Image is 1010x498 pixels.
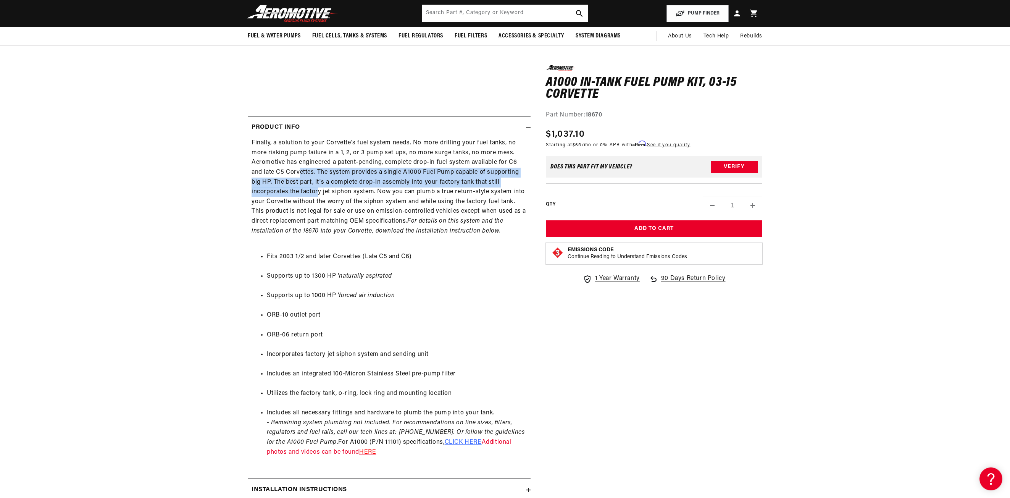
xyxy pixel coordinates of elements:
li: Supports up to 1300 HP ' [267,272,527,281]
h2: Product Info [252,123,300,133]
a: See if you qualify - Learn more about Affirm Financing (opens in modal) [647,143,690,147]
div: Finally, a solution to your Corvette's fuel system needs. No more drilling your fuel tanks, no mo... [248,138,531,467]
li: ORB-10 outlet port [267,310,527,320]
button: PUMP FINDER [666,5,729,22]
button: search button [571,5,588,22]
li: ORB-06 return port [267,330,527,340]
a: 1 Year Warranty [583,274,640,284]
em: naturally aspirated [339,273,392,279]
h2: Installation Instructions [252,485,347,495]
span: Tech Help [703,32,729,40]
summary: Product Info [248,116,531,139]
summary: System Diagrams [570,27,626,45]
li: Includes all necessary fittings and hardware to plumb the pump into your tank. For A1000 (P/N 111... [267,408,527,457]
span: Rebuilds [740,32,762,40]
a: 90 Days Return Policy [649,274,726,291]
li: Includes an integrated 100-Micron Stainless Steel pre-pump filter [267,369,527,379]
span: 90 Days Return Policy [661,274,726,291]
span: Fuel & Water Pumps [248,32,301,40]
a: About Us [662,27,698,45]
em: - Remaining system plumbing not included. For recommendations on line sizes, filters, regulators ... [267,420,525,445]
summary: Fuel Regulators [393,27,449,45]
p: Continue Reading to Understand Emissions Codes [568,254,687,260]
label: QTY [546,201,555,207]
a: Additional photos and videos can be found [267,439,511,455]
summary: Rebuilds [734,27,768,45]
p: Starting at /mo or 0% APR with . [546,141,690,149]
span: Accessories & Specialty [499,32,564,40]
span: System Diagrams [576,32,621,40]
li: Incorporates factory jet siphon system and sending unit [267,350,527,360]
div: Does This part fit My vehicle? [550,164,632,170]
a: CLICK HERE [445,439,482,445]
summary: Fuel Filters [449,27,493,45]
summary: Fuel & Water Pumps [242,27,307,45]
span: $65 [573,143,582,147]
em: forced air induction [339,293,395,299]
span: Fuel Filters [455,32,487,40]
li: Supports up to 1000 HP ' [267,291,527,301]
summary: Tech Help [698,27,734,45]
h1: A1000 In-Tank Fuel Pump Kit, 03-15 Corvette [546,76,762,100]
em: For details on this system and the installation of the 18670 into your Corvette, download the ins... [252,218,503,234]
button: Emissions CodeContinue Reading to Understand Emissions Codes [568,247,687,260]
summary: Accessories & Specialty [493,27,570,45]
strong: Emissions Code [568,247,614,253]
li: Utilizes the factory tank, o-ring, lock ring and mounting location [267,389,527,399]
span: 1 Year Warranty [595,274,640,284]
span: Fuel Regulators [399,32,443,40]
img: Aeromotive [245,5,340,23]
span: $1,037.10 [546,128,585,141]
img: Emissions code [552,247,564,259]
span: Affirm [632,141,646,147]
input: Search by Part Number, Category or Keyword [422,5,588,22]
summary: Fuel Cells, Tanks & Systems [307,27,393,45]
button: Verify [711,161,758,173]
li: Fits 2003 1/2 and later Corvettes (Late C5 and C6) [267,252,527,262]
span: About Us [668,33,692,39]
a: HERE [359,449,376,455]
button: Add to Cart [546,220,762,238]
span: Fuel Cells, Tanks & Systems [312,32,387,40]
strong: 18670 [586,112,602,118]
div: Part Number: [546,110,762,120]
